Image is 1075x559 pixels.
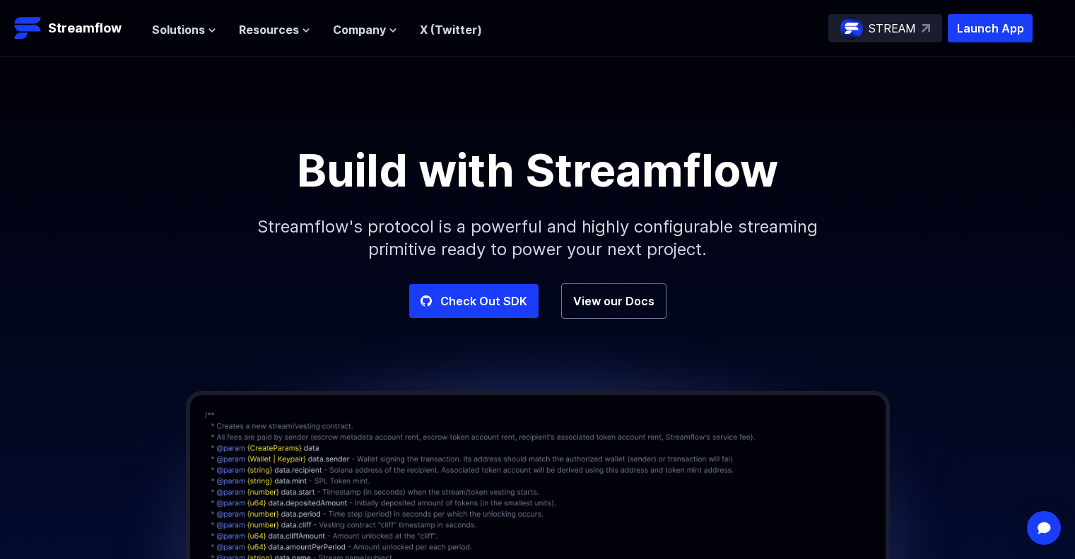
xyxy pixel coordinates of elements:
img: top-right-arrow.svg [922,24,930,33]
p: Streamflow [48,18,122,38]
a: View our Docs [561,283,666,319]
span: Resources [239,21,299,38]
h1: Build with Streamflow [220,148,856,193]
button: Solutions [152,21,216,38]
p: Streamflow's protocol is a powerful and highly configurable streaming primitive ready to power yo... [234,193,842,283]
span: Solutions [152,21,205,38]
div: Open Intercom Messenger [1027,511,1061,545]
a: Streamflow [14,14,138,42]
img: Streamflow Logo [14,14,42,42]
button: Company [333,21,397,38]
button: Launch App [948,14,1033,42]
img: streamflow-logo-circle.png [840,17,863,40]
a: Check Out SDK [409,284,539,318]
p: STREAM [869,20,916,37]
button: Resources [239,21,310,38]
a: STREAM [828,14,942,42]
a: X (Twitter) [420,23,482,37]
span: Company [333,21,386,38]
